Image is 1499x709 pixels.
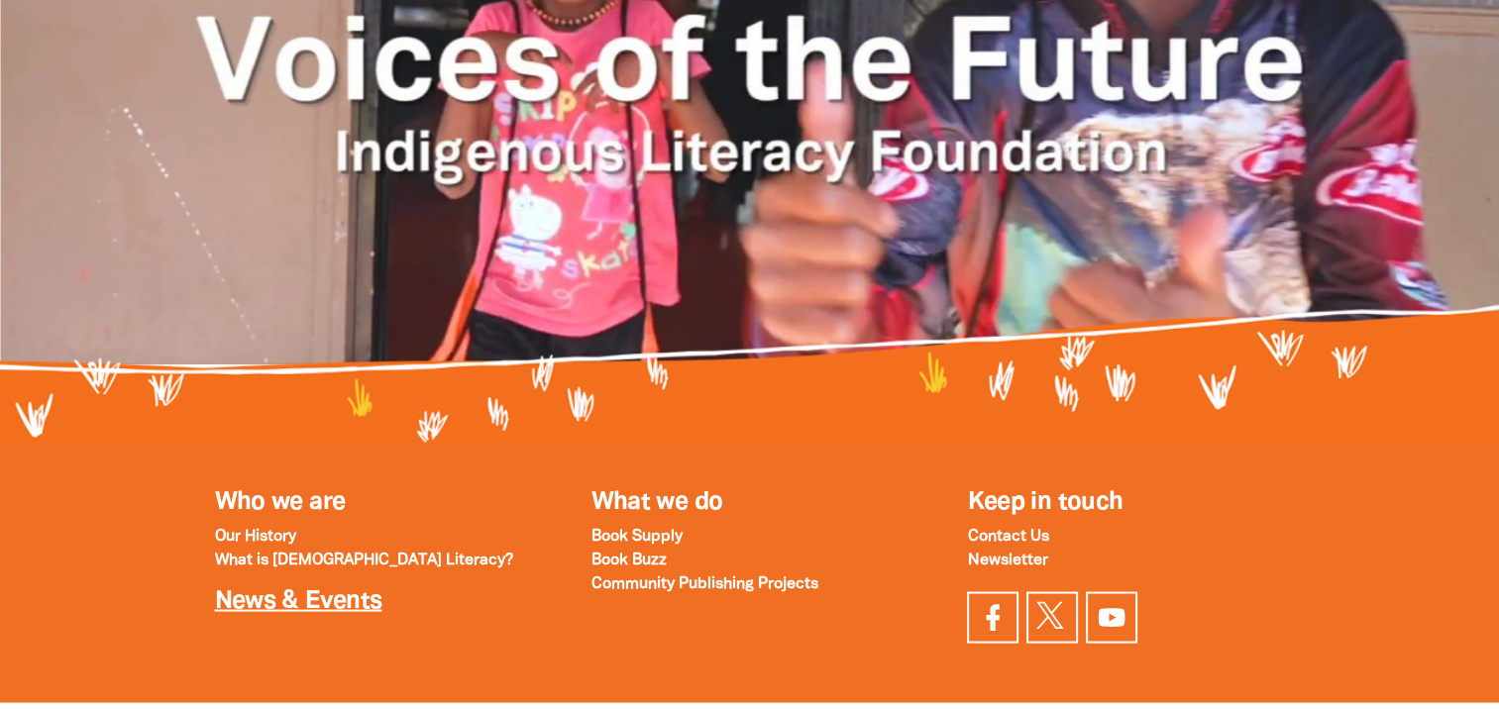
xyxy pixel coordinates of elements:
[215,529,296,543] a: Our History
[215,589,382,612] a: News & Events
[590,490,722,513] a: What we do
[215,553,513,566] a: What is [DEMOGRAPHIC_DATA] Literacy?
[967,490,1123,513] span: Keep in touch
[967,553,1047,566] a: Newsletter
[590,576,817,590] a: Community Publishing Projects
[967,529,1048,543] a: Contact Us
[967,591,1018,643] a: Visit our facebook page
[1026,591,1078,643] a: Find us on Twitter
[590,553,666,566] a: Book Buzz
[590,529,682,543] a: Book Supply
[215,490,346,513] a: Who we are
[1086,591,1137,643] a: Find us on YouTube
